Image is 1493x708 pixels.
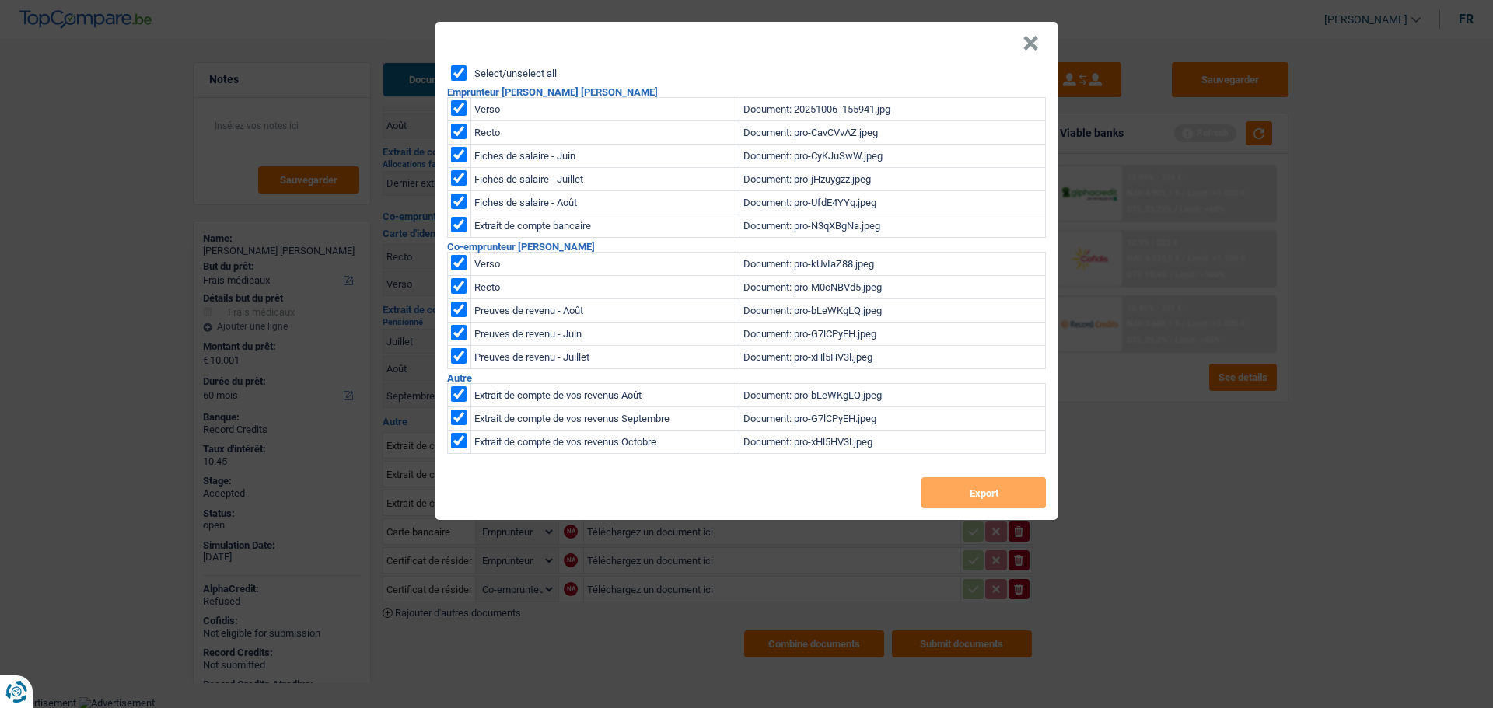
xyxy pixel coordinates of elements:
[471,323,740,346] td: Preuves de revenu - Juin
[474,68,557,78] label: Select/unselect all
[471,384,740,407] td: Extrait de compte de vos revenus Août
[740,276,1046,299] td: Document: pro-M0cNBVd5.jpeg
[740,145,1046,168] td: Document: pro-CyKJuSwW.jpeg
[740,191,1046,214] td: Document: pro-UfdE4YYq.jpeg
[471,168,740,191] td: Fiches de salaire - Juillet
[447,373,1046,383] h2: Autre
[740,121,1046,145] td: Document: pro-CavCVvAZ.jpeg
[740,346,1046,369] td: Document: pro-xHl5HV3l.jpeg
[471,121,740,145] td: Recto
[471,276,740,299] td: Recto
[740,98,1046,121] td: Document: 20251006_155941.jpg
[740,431,1046,454] td: Document: pro-xHl5HV3l.jpeg
[447,87,1046,97] h2: Emprunteur [PERSON_NAME] [PERSON_NAME]
[740,299,1046,323] td: Document: pro-bLeWKgLQ.jpeg
[471,431,740,454] td: Extrait de compte de vos revenus Octobre
[471,253,740,276] td: Verso
[471,145,740,168] td: Fiches de salaire - Juin
[921,477,1046,508] button: Export
[740,384,1046,407] td: Document: pro-bLeWKgLQ.jpeg
[740,214,1046,238] td: Document: pro-N3qXBgNa.jpeg
[1023,36,1039,51] button: Close
[447,242,1046,252] h2: Co-emprunteur [PERSON_NAME]
[740,253,1046,276] td: Document: pro-kUvIaZ88.jpeg
[471,191,740,214] td: Fiches de salaire - Août
[471,346,740,369] td: Preuves de revenu - Juillet
[471,214,740,238] td: Extrait de compte bancaire
[740,168,1046,191] td: Document: pro-jHzuygzz.jpeg
[471,299,740,323] td: Preuves de revenu - Août
[471,407,740,431] td: Extrait de compte de vos revenus Septembre
[740,323,1046,346] td: Document: pro-G7lCPyEH.jpeg
[471,98,740,121] td: Verso
[740,407,1046,431] td: Document: pro-G7lCPyEH.jpeg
